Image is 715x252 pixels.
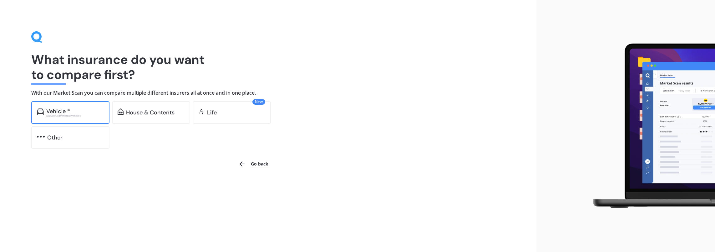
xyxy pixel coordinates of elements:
[198,108,205,115] img: life.f720d6a2d7cdcd3ad642.svg
[46,114,104,117] div: Excludes commercial vehicles
[47,134,63,141] div: Other
[31,52,505,82] h1: What insurance do you want to compare first?
[118,108,124,115] img: home-and-contents.b802091223b8502ef2dd.svg
[31,90,505,96] h4: With our Market Scan you can compare multiple different insurers all at once and in one place.
[126,109,175,116] div: House & Contents
[252,99,265,105] span: New
[37,134,45,140] img: other.81dba5aafe580aa69f38.svg
[584,40,715,212] img: laptop.webp
[46,108,70,114] div: Vehicle *
[207,109,217,116] div: Life
[37,108,44,115] img: car.f15378c7a67c060ca3f3.svg
[235,156,272,171] button: Go back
